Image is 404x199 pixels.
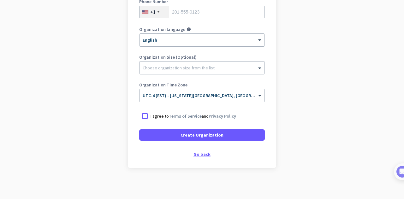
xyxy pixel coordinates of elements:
[209,113,236,119] a: Privacy Policy
[139,6,265,18] input: 201-555-0123
[139,129,265,141] button: Create Organization
[139,152,265,156] div: Go back
[139,27,185,32] label: Organization language
[181,132,223,138] span: Create Organization
[169,113,202,119] a: Terms of Service
[150,9,156,15] div: +1
[139,55,265,59] label: Organization Size (Optional)
[187,27,191,32] i: help
[151,113,236,119] p: I agree to and
[139,83,265,87] label: Organization Time Zone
